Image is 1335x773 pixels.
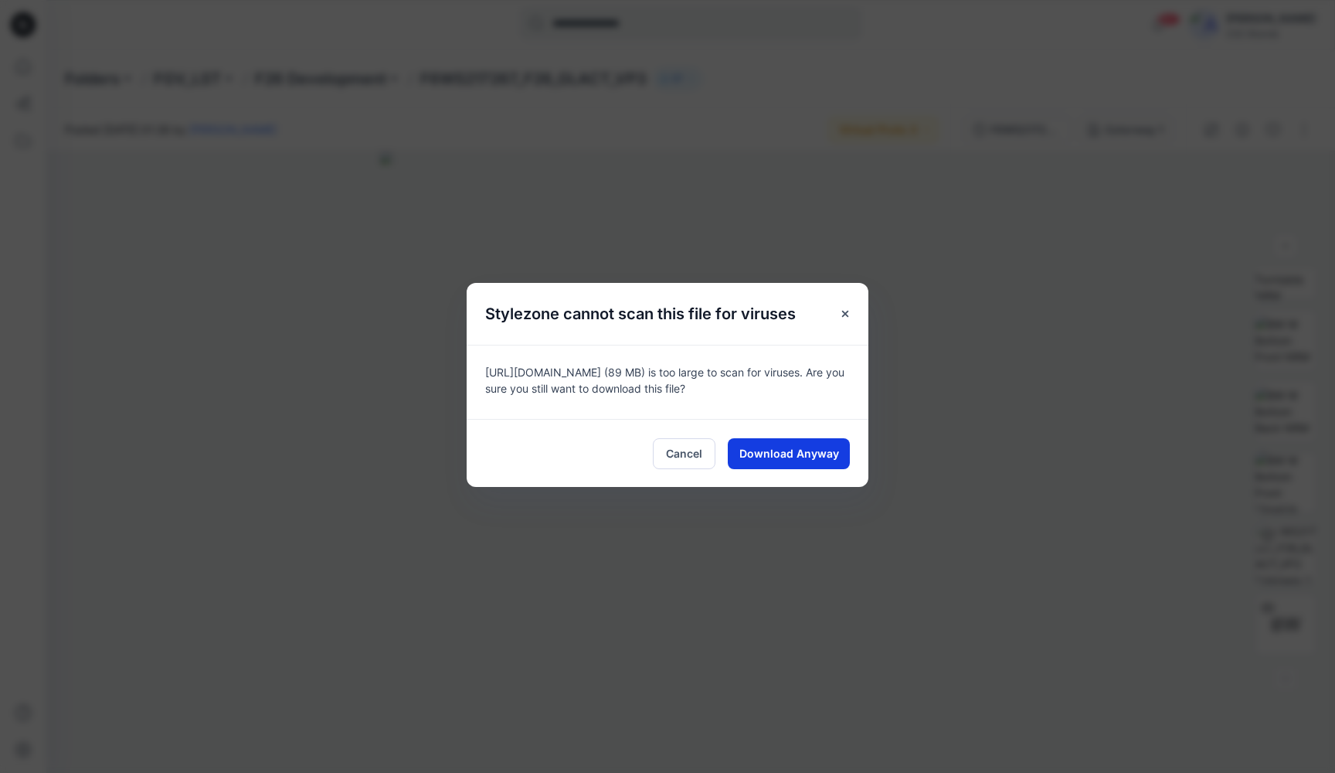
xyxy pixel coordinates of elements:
div: [URL][DOMAIN_NAME] (89 MB) is too large to scan for viruses. Are you sure you still want to downl... [467,345,868,419]
span: Cancel [666,445,702,461]
button: Close [831,300,859,328]
button: Cancel [653,438,715,469]
span: Download Anyway [739,445,839,461]
button: Download Anyway [728,438,850,469]
h5: Stylezone cannot scan this file for viruses [467,283,814,345]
